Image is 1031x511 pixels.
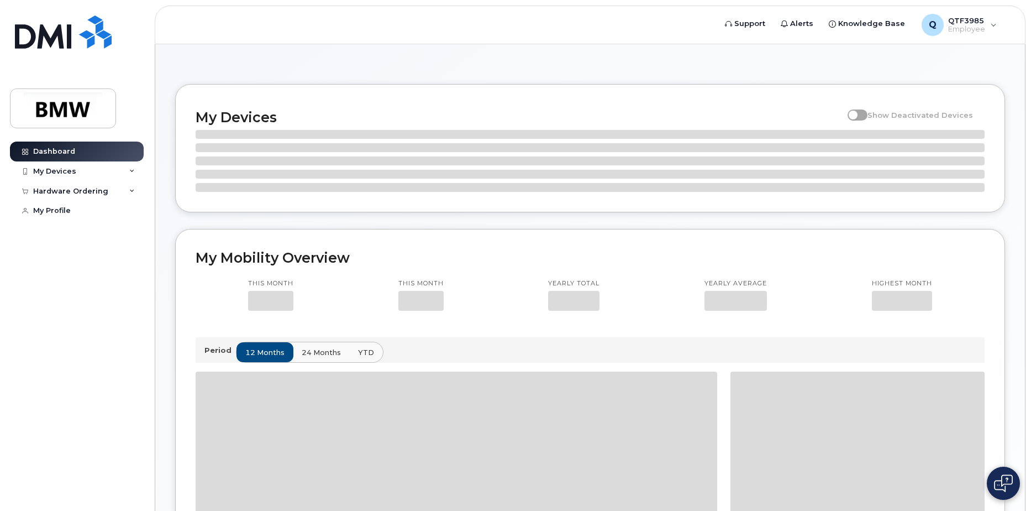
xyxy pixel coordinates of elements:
span: YTD [358,347,374,358]
p: This month [398,279,444,288]
p: Yearly total [548,279,599,288]
p: This month [248,279,293,288]
input: Show Deactivated Devices [848,105,856,113]
p: Yearly average [704,279,767,288]
img: Open chat [994,474,1013,492]
span: Show Deactivated Devices [867,111,973,119]
h2: My Mobility Overview [196,249,985,266]
span: 24 months [302,347,341,358]
p: Period [204,345,236,356]
h2: My Devices [196,109,842,126]
p: Highest month [872,279,932,288]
